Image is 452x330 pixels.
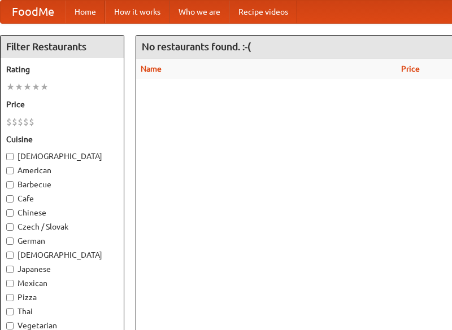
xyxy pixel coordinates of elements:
li: $ [29,116,34,128]
a: Home [66,1,105,23]
label: Barbecue [6,179,118,190]
input: Cafe [6,195,14,203]
a: How it works [105,1,169,23]
a: Name [141,64,162,73]
label: [DEMOGRAPHIC_DATA] [6,151,118,162]
input: [DEMOGRAPHIC_DATA] [6,252,14,259]
label: Thai [6,306,118,317]
li: $ [23,116,29,128]
label: German [6,235,118,247]
li: $ [18,116,23,128]
label: Japanese [6,263,118,275]
li: ★ [40,81,49,93]
input: Pizza [6,294,14,301]
label: Chinese [6,207,118,218]
li: ★ [6,81,15,93]
a: FoodMe [1,1,66,23]
h5: Cuisine [6,134,118,145]
label: Cafe [6,193,118,204]
label: Mexican [6,278,118,289]
a: Recipe videos [229,1,297,23]
a: Who we are [169,1,229,23]
li: $ [6,116,12,128]
label: Czech / Slovak [6,221,118,232]
input: Thai [6,308,14,315]
li: ★ [23,81,32,93]
ng-pluralize: No restaurants found. :-( [142,41,251,52]
label: American [6,165,118,176]
a: Price [401,64,420,73]
input: American [6,167,14,174]
input: Vegetarian [6,322,14,329]
input: German [6,237,14,245]
input: Czech / Slovak [6,223,14,231]
input: Mexican [6,280,14,287]
li: ★ [32,81,40,93]
input: Chinese [6,209,14,217]
input: [DEMOGRAPHIC_DATA] [6,153,14,160]
h4: Filter Restaurants [1,36,124,58]
label: Pizza [6,292,118,303]
input: Barbecue [6,181,14,188]
label: [DEMOGRAPHIC_DATA] [6,249,118,261]
li: ★ [15,81,23,93]
li: $ [12,116,18,128]
h5: Rating [6,64,118,75]
input: Japanese [6,266,14,273]
h5: Price [6,99,118,110]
